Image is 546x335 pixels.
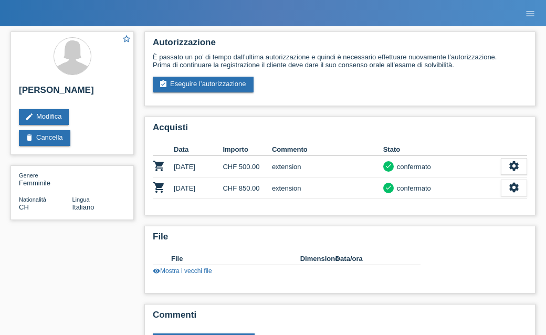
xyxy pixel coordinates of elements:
a: star_border [122,34,131,45]
span: Lingua [72,196,90,203]
i: settings [508,182,520,193]
div: confermato [394,161,431,172]
th: Dimensione [300,253,335,265]
td: [DATE] [174,177,223,199]
th: Data [174,143,223,156]
th: Importo [223,143,271,156]
h2: Autorizzazione [153,37,527,53]
i: assignment_turned_in [159,80,167,88]
td: CHF 850.00 [223,177,271,199]
h2: [PERSON_NAME] [19,85,125,101]
td: [DATE] [174,156,223,177]
a: deleteCancella [19,130,70,146]
i: delete [25,133,34,142]
td: extension [272,177,383,199]
div: È passato un po’ di tempo dall’ultima autorizzazione e quindi è necessario effettuare nuovamente ... [153,53,527,69]
td: extension [272,156,383,177]
i: check [385,184,392,191]
i: POSP00024554 [153,181,165,194]
td: CHF 500.00 [223,156,271,177]
a: editModifica [19,109,69,125]
a: menu [520,10,541,16]
h2: Acquisti [153,122,527,138]
h2: Commenti [153,310,527,326]
i: visibility [153,267,160,275]
i: edit [25,112,34,121]
th: Data/ora [335,253,406,265]
th: Commento [272,143,383,156]
span: Genere [19,172,38,179]
i: check [385,162,392,170]
div: Femminile [19,171,72,187]
h2: File [153,232,527,247]
th: Stato [383,143,501,156]
i: star_border [122,34,131,44]
span: Svizzera [19,203,29,211]
a: assignment_turned_inEseguire l’autorizzazione [153,77,254,92]
div: confermato [394,183,431,194]
i: menu [525,8,535,19]
i: settings [508,160,520,172]
span: Italiano [72,203,94,211]
a: visibilityMostra i vecchi file [153,267,212,275]
th: File [171,253,300,265]
span: Nationalità [19,196,46,203]
i: POSP00011405 [153,160,165,172]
